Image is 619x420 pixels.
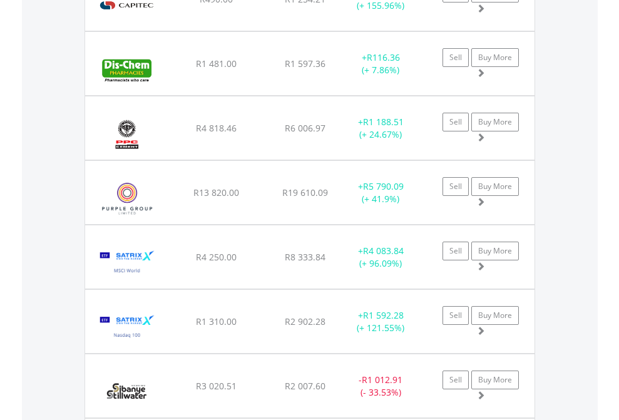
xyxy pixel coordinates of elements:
[91,112,162,156] img: EQU.ZA.PPC.png
[91,48,162,92] img: EQU.ZA.DCP.png
[443,48,469,67] a: Sell
[471,242,519,260] a: Buy More
[471,48,519,67] a: Buy More
[196,58,237,69] span: R1 481.00
[196,122,237,134] span: R4 818.46
[285,122,325,134] span: R6 006.97
[342,116,420,141] div: + (+ 24.67%)
[367,51,400,63] span: R116.36
[443,113,469,131] a: Sell
[285,58,325,69] span: R1 597.36
[342,309,420,334] div: + (+ 121.55%)
[91,305,163,350] img: EQU.ZA.STXNDQ.png
[443,242,469,260] a: Sell
[282,187,328,198] span: R19 610.09
[443,371,469,389] a: Sell
[342,245,420,270] div: + (+ 96.09%)
[285,251,325,263] span: R8 333.84
[342,51,420,76] div: + (+ 7.86%)
[363,309,404,321] span: R1 592.28
[342,180,420,205] div: + (+ 41.9%)
[196,251,237,263] span: R4 250.00
[471,113,519,131] a: Buy More
[363,180,404,192] span: R5 790.09
[362,374,402,386] span: R1 012.91
[443,306,469,325] a: Sell
[193,187,239,198] span: R13 820.00
[471,177,519,196] a: Buy More
[196,380,237,392] span: R3 020.51
[471,371,519,389] a: Buy More
[363,245,404,257] span: R4 083.84
[91,370,162,414] img: EQU.ZA.SSW.png
[285,380,325,392] span: R2 007.60
[443,177,469,196] a: Sell
[285,315,325,327] span: R2 902.28
[91,241,163,285] img: EQU.ZA.STXWDM.png
[471,306,519,325] a: Buy More
[91,177,163,221] img: EQU.ZA.PPE.png
[342,374,420,399] div: - (- 33.53%)
[196,315,237,327] span: R1 310.00
[363,116,404,128] span: R1 188.51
